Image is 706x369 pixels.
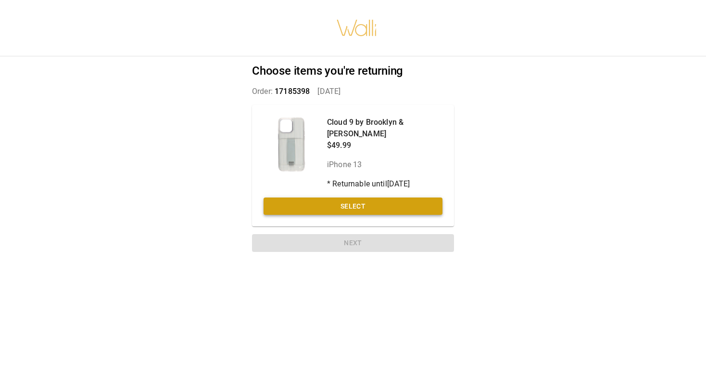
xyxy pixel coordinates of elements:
span: 17185398 [275,87,310,96]
p: Cloud 9 by Brooklyn & [PERSON_NAME] [327,117,442,140]
p: * Returnable until [DATE] [327,178,442,190]
h2: Choose items you're returning [252,64,454,78]
button: Select [264,198,442,215]
p: $49.99 [327,140,442,151]
img: walli-inc.myshopify.com [336,7,378,49]
p: Order: [DATE] [252,86,454,97]
p: iPhone 13 [327,159,442,171]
